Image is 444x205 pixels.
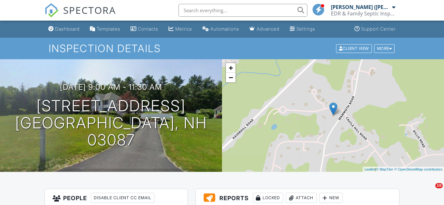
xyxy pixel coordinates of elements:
a: Zoom in [226,63,236,73]
div: Metrics [175,26,192,32]
input: Search everything... [179,4,307,17]
span: 10 [435,183,443,188]
div: Contacts [138,26,158,32]
a: SPECTORA [44,9,116,22]
div: Support Center [361,26,396,32]
div: Automations [210,26,239,32]
h3: [DATE] 9:00 am - 11:30 am [60,83,162,91]
div: Settings [296,26,315,32]
a: Settings [287,23,318,35]
div: Attach [286,193,317,203]
h1: [STREET_ADDRESS] [GEOGRAPHIC_DATA], NH 03087 [10,98,212,148]
img: The Best Home Inspection Software - Spectora [44,3,59,17]
div: Locked [253,193,283,203]
div: | [363,167,444,172]
div: [PERSON_NAME] ([PERSON_NAME]) [PERSON_NAME] [331,4,391,10]
a: Contacts [128,23,161,35]
a: © MapTiler [376,167,393,171]
a: © OpenStreetMap contributors [394,167,442,171]
div: Client View [336,44,372,53]
div: More [374,44,395,53]
div: New [319,193,343,203]
a: Client View [335,46,373,51]
div: Templates [97,26,120,32]
div: Dashboard [55,26,80,32]
a: Zoom out [226,73,236,82]
div: EDR & Family Septic Inspections LLC [331,10,395,17]
a: Support Center [352,23,398,35]
a: Templates [87,23,123,35]
a: Metrics [166,23,195,35]
span: SPECTORA [63,3,116,17]
a: Advanced [247,23,282,35]
div: Advanced [257,26,279,32]
a: Dashboard [46,23,82,35]
div: Disable Client CC Email [91,193,154,203]
a: Leaflet [364,167,375,171]
a: Automations (Basic) [200,23,242,35]
iframe: Intercom live chat [422,183,438,199]
h1: Inspection Details [49,43,396,54]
